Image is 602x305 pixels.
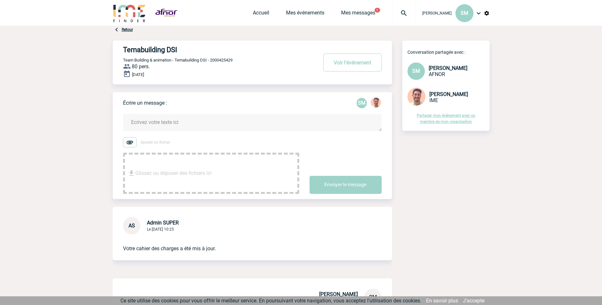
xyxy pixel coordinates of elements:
[286,10,324,19] a: Mes événements
[407,50,490,55] p: Conversation partagée avec :
[371,97,381,108] img: 132114-0.jpg
[429,71,445,77] span: AFNOR
[407,88,425,106] img: 132114-0.jpg
[371,97,381,109] div: Yanis DE CLERCQ
[426,298,458,304] a: En savoir plus
[375,8,380,13] button: 1
[323,53,382,71] button: Voir l'événement
[120,298,421,304] span: Ce site utilise des cookies pour vous offrir le meilleur service. En poursuivant votre navigation...
[429,65,467,71] span: [PERSON_NAME]
[113,4,146,22] img: IME-Finder
[357,98,367,108] p: SM
[253,10,269,19] a: Accueil
[461,10,468,16] span: SM
[319,291,358,297] span: [PERSON_NAME]
[129,223,135,229] span: AS
[369,294,377,300] span: SM
[140,140,170,145] span: Ajouter un fichier
[357,98,367,108] div: Sylvia MARCET
[147,220,179,226] span: Admin SUPER
[147,227,174,232] span: Le [DATE] 10:25
[135,157,212,189] span: Glissez ou déposer des fichiers ici
[123,58,233,62] span: Team Building & animation - Temabuilding DSI - 2000425429
[132,63,150,70] span: 80 pers.
[463,298,484,304] a: J'accepte
[310,176,382,194] button: Envoyer le message
[132,72,144,77] span: [DATE]
[417,113,475,124] a: Partager mon événement avec un membre de mon organisation
[123,100,167,106] p: Écrire un message :
[341,10,375,19] a: Mes messages
[429,97,438,103] span: IME
[128,169,135,177] img: file_download.svg
[123,46,299,54] h4: Temabuilding DSI
[422,11,452,15] span: [PERSON_NAME]
[412,68,420,74] span: SM
[123,234,364,253] p: Votre cahier des charges a été mis à jour.
[429,91,468,97] span: [PERSON_NAME]
[122,27,133,32] a: Retour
